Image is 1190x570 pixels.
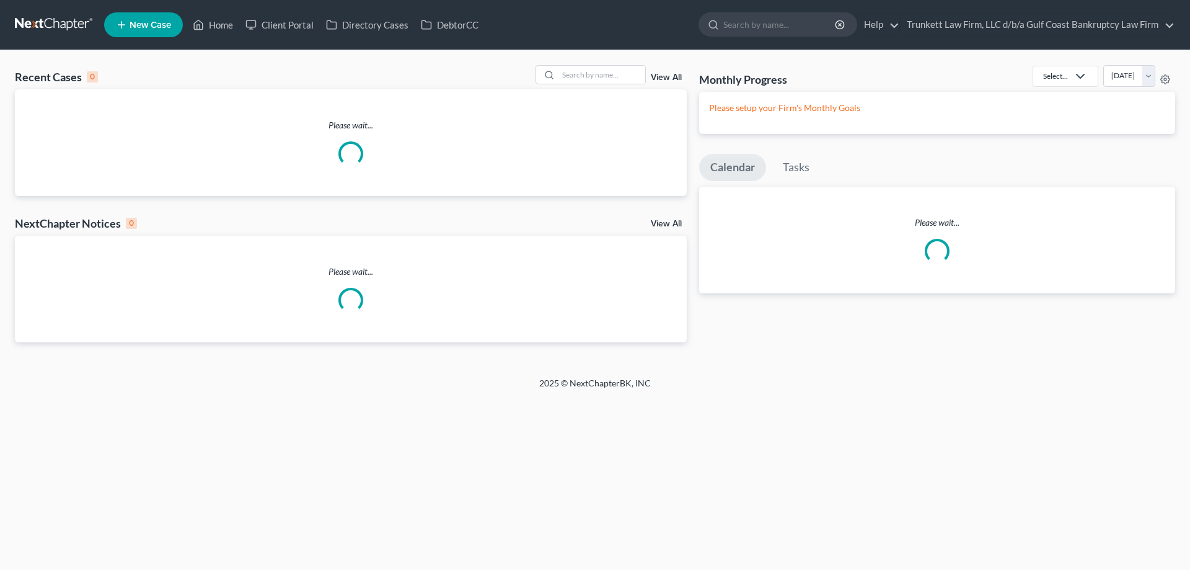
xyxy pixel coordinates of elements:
[15,69,98,84] div: Recent Cases
[699,216,1175,229] p: Please wait...
[651,73,682,82] a: View All
[242,377,948,399] div: 2025 © NextChapterBK, INC
[558,66,645,84] input: Search by name...
[187,14,239,36] a: Home
[723,13,837,36] input: Search by name...
[15,265,687,278] p: Please wait...
[15,216,137,231] div: NextChapter Notices
[699,154,766,181] a: Calendar
[415,14,485,36] a: DebtorCC
[87,71,98,82] div: 0
[901,14,1175,36] a: Trunkett Law Firm, LLC d/b/a Gulf Coast Bankruptcy Law Firm
[699,72,787,87] h3: Monthly Progress
[1043,71,1068,81] div: Select...
[130,20,171,30] span: New Case
[239,14,320,36] a: Client Portal
[651,220,682,228] a: View All
[858,14,899,36] a: Help
[320,14,415,36] a: Directory Cases
[772,154,821,181] a: Tasks
[126,218,137,229] div: 0
[15,119,687,131] p: Please wait...
[709,102,1165,114] p: Please setup your Firm's Monthly Goals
